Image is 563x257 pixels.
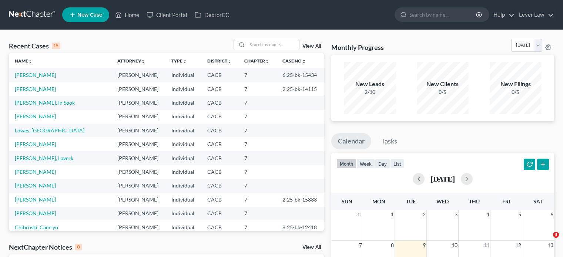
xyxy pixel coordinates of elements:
[15,224,58,230] a: Chibroski, Camryn
[238,110,277,124] td: 7
[356,159,375,169] button: week
[227,59,232,64] i: unfold_more
[165,193,201,206] td: Individual
[111,82,166,96] td: [PERSON_NAME]
[331,133,371,149] a: Calendar
[515,8,554,21] a: Lever Law
[15,210,56,216] a: [PERSON_NAME]
[422,241,426,250] span: 9
[201,165,238,179] td: CACB
[417,80,469,88] div: New Clients
[502,198,510,204] span: Fri
[201,137,238,151] td: CACB
[372,198,385,204] span: Mon
[117,58,145,64] a: Attorneyunfold_more
[201,220,238,234] td: CACB
[490,80,542,88] div: New Filings
[469,198,480,204] span: Thu
[336,159,356,169] button: month
[165,110,201,124] td: Individual
[238,68,277,82] td: 7
[15,72,56,78] a: [PERSON_NAME]
[436,198,449,204] span: Wed
[533,198,543,204] span: Sat
[238,124,277,137] td: 7
[238,151,277,165] td: 7
[165,82,201,96] td: Individual
[277,82,324,96] td: 2:25-bk-14115
[111,193,166,206] td: [PERSON_NAME]
[141,59,145,64] i: unfold_more
[201,96,238,109] td: CACB
[143,8,191,21] a: Client Portal
[111,207,166,220] td: [PERSON_NAME]
[486,210,490,219] span: 4
[111,96,166,109] td: [PERSON_NAME]
[358,241,363,250] span: 7
[15,113,56,119] a: [PERSON_NAME]
[75,244,82,250] div: 0
[15,127,84,133] a: Lowes, [GEOGRAPHIC_DATA]
[201,207,238,220] td: CACB
[201,179,238,193] td: CACB
[430,175,455,183] h2: [DATE]
[52,43,60,49] div: 15
[302,44,321,49] a: View All
[451,241,458,250] span: 10
[15,99,75,106] a: [PERSON_NAME], In Sook
[390,241,395,250] span: 8
[15,196,56,203] a: [PERSON_NAME]
[265,59,269,64] i: unfold_more
[454,210,458,219] span: 3
[111,179,166,193] td: [PERSON_NAME]
[77,12,102,18] span: New Case
[28,59,33,64] i: unfold_more
[201,151,238,165] td: CACB
[165,207,201,220] td: Individual
[553,232,559,238] span: 3
[9,41,60,50] div: Recent Cases
[201,68,238,82] td: CACB
[201,124,238,137] td: CACB
[282,58,306,64] a: Case Nounfold_more
[302,59,306,64] i: unfold_more
[277,193,324,206] td: 2:25-bk-15833
[238,96,277,109] td: 7
[238,193,277,206] td: 7
[406,198,416,204] span: Tue
[15,155,73,161] a: [PERSON_NAME], Laverk
[15,141,56,147] a: [PERSON_NAME]
[165,124,201,137] td: Individual
[344,80,396,88] div: New Leads
[375,159,390,169] button: day
[390,210,395,219] span: 1
[191,8,233,21] a: DebtorCC
[111,110,166,124] td: [PERSON_NAME]
[244,58,269,64] a: Chapterunfold_more
[238,220,277,234] td: 7
[238,207,277,220] td: 7
[182,59,187,64] i: unfold_more
[201,110,238,124] td: CACB
[390,159,404,169] button: list
[344,88,396,96] div: 2/10
[171,58,187,64] a: Typeunfold_more
[238,137,277,151] td: 7
[165,220,201,234] td: Individual
[15,58,33,64] a: Nameunfold_more
[165,165,201,179] td: Individual
[201,82,238,96] td: CACB
[111,68,166,82] td: [PERSON_NAME]
[15,182,56,189] a: [PERSON_NAME]
[111,220,166,234] td: [PERSON_NAME]
[238,165,277,179] td: 7
[538,232,556,250] iframe: Intercom live chat
[517,210,522,219] span: 5
[515,241,522,250] span: 12
[15,86,56,92] a: [PERSON_NAME]
[111,151,166,165] td: [PERSON_NAME]
[417,88,469,96] div: 0/5
[111,124,166,137] td: [PERSON_NAME]
[165,151,201,165] td: Individual
[238,82,277,96] td: 7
